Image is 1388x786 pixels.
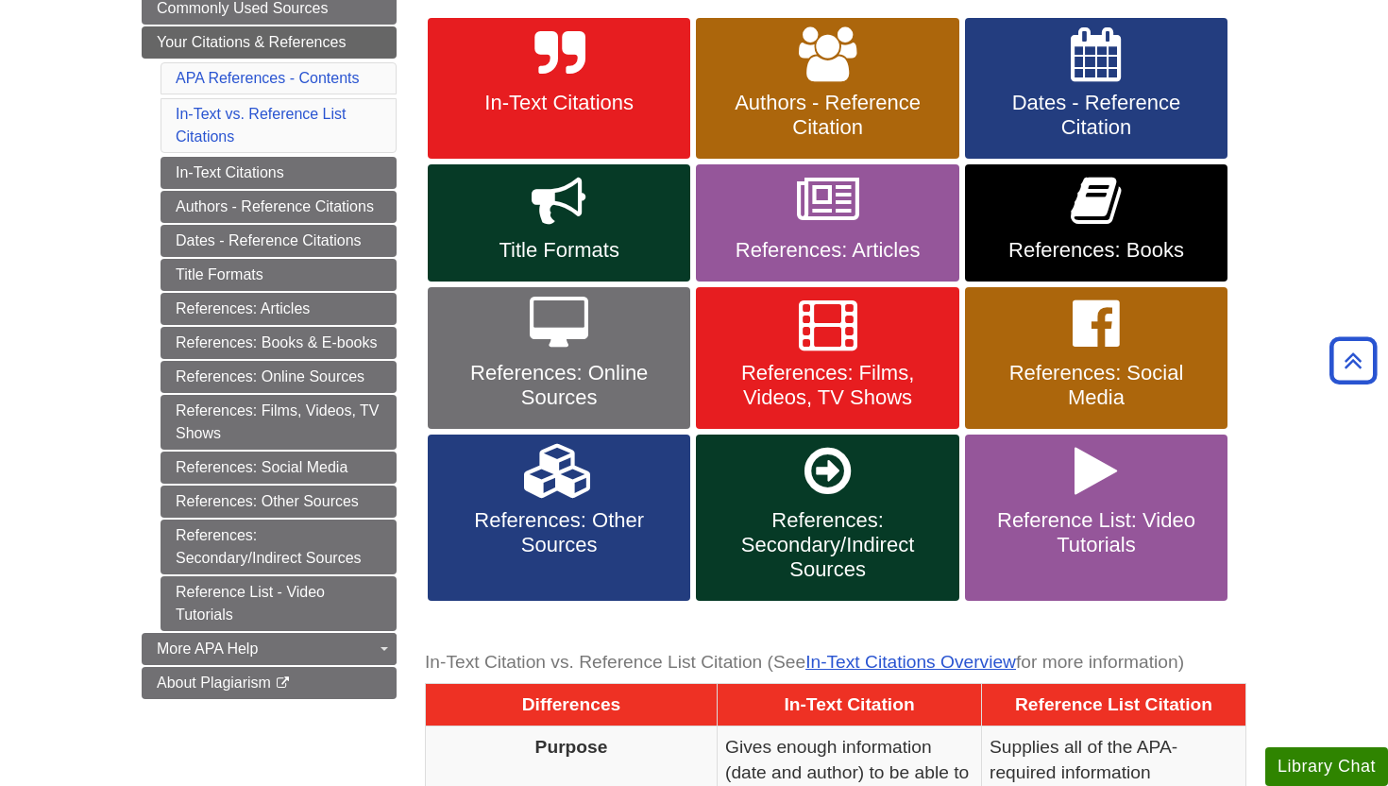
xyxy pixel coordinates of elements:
a: Your Citations & References [142,26,397,59]
a: References: Secondary/Indirect Sources [161,520,397,574]
a: Dates - Reference Citation [965,18,1227,160]
span: Reference List: Video Tutorials [979,508,1213,557]
a: In-Text Citations [161,157,397,189]
span: About Plagiarism [157,675,271,691]
a: In-Text Citations Overview [805,652,1016,672]
span: References: Online Sources [442,361,676,410]
a: Dates - Reference Citations [161,225,397,257]
span: Title Formats [442,238,676,263]
button: Library Chat [1265,747,1388,786]
a: About Plagiarism [142,667,397,699]
span: In-Text Citation [784,694,914,714]
a: Reference List: Video Tutorials [965,435,1227,601]
a: In-Text vs. Reference List Citations [176,106,347,145]
span: References: Other Sources [442,508,676,557]
span: Differences [522,694,621,714]
span: References: Films, Videos, TV Shows [710,361,944,410]
a: References: Films, Videos, TV Shows [696,287,958,429]
span: References: Secondary/Indirect Sources [710,508,944,582]
span: Authors - Reference Citation [710,91,944,140]
a: References: Articles [161,293,397,325]
span: Dates - Reference Citation [979,91,1213,140]
a: References: Books [965,164,1227,282]
a: Title Formats [428,164,690,282]
a: References: Other Sources [161,486,397,518]
span: References: Books [979,238,1213,263]
a: References: Social Media [161,452,397,484]
a: References: Online Sources [428,287,690,429]
a: References: Articles [696,164,958,282]
a: APA References - Contents [176,70,359,86]
a: References: Online Sources [161,361,397,393]
a: More APA Help [142,633,397,665]
span: Reference List Citation [1015,694,1212,714]
a: References: Social Media [965,287,1227,429]
a: In-Text Citations [428,18,690,160]
p: Purpose [433,734,709,760]
span: References: Social Media [979,361,1213,410]
a: Authors - Reference Citation [696,18,958,160]
span: In-Text Citations [442,91,676,115]
caption: In-Text Citation vs. Reference List Citation (See for more information) [425,641,1246,684]
i: This link opens in a new window [275,677,291,690]
span: Your Citations & References [157,34,346,50]
a: Reference List - Video Tutorials [161,576,397,631]
a: Back to Top [1323,348,1383,373]
a: References: Secondary/Indirect Sources [696,435,958,601]
a: Authors - Reference Citations [161,191,397,223]
a: Title Formats [161,259,397,291]
a: References: Films, Videos, TV Shows [161,395,397,450]
a: References: Books & E-books [161,327,397,359]
span: References: Articles [710,238,944,263]
a: References: Other Sources [428,435,690,601]
span: More APA Help [157,641,258,657]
